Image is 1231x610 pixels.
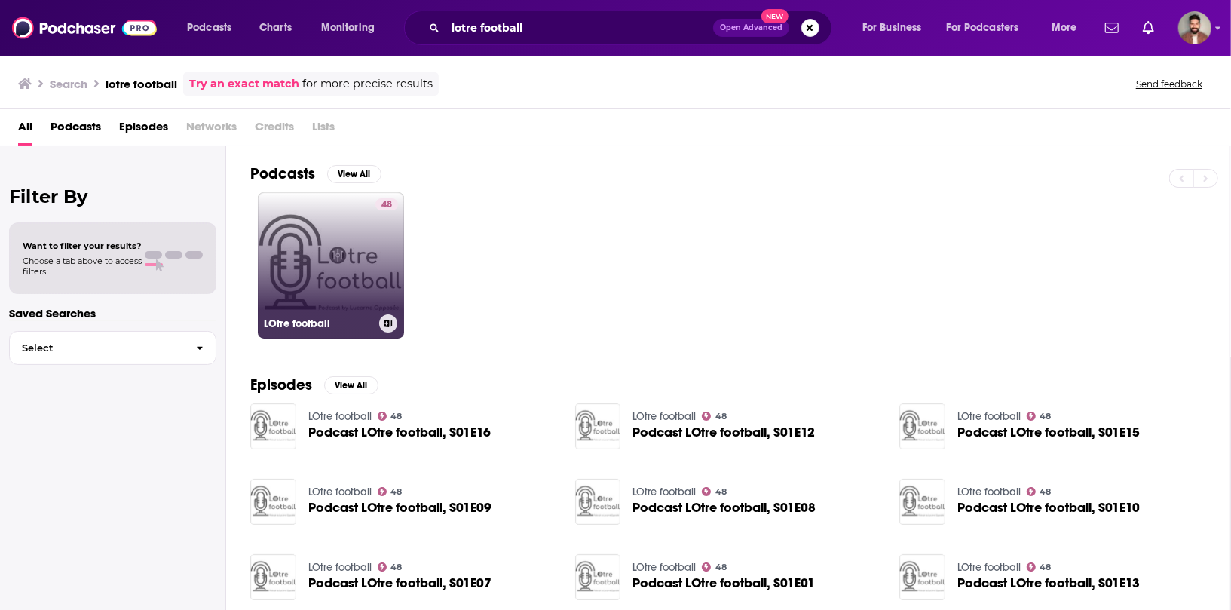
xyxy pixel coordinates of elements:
span: 48 [715,489,727,495]
a: Podcast LOtre football, S01E16 [308,426,491,439]
img: Podchaser - Follow, Share and Rate Podcasts [12,14,157,42]
a: Podcast LOtre football, S01E08 [632,501,816,514]
a: Podcast LOtre football, S01E07 [308,577,491,590]
button: View All [324,376,378,394]
a: LOtre football [632,561,696,574]
img: Podcast LOtre football, S01E09 [250,479,296,525]
h3: LOtre football [264,317,373,330]
button: View All [327,165,381,183]
a: 48 [378,562,403,572]
button: Send feedback [1131,78,1207,90]
a: LOtre football [632,486,696,498]
a: LOtre football [632,410,696,423]
span: 48 [390,564,402,571]
a: Episodes [119,115,168,146]
a: Show notifications dropdown [1137,15,1160,41]
a: Podcast LOtre football, S01E08 [575,479,621,525]
a: 48 [702,562,727,572]
a: LOtre football [308,486,372,498]
a: Show notifications dropdown [1099,15,1125,41]
span: Charts [259,17,292,38]
span: 48 [715,413,727,420]
span: Choose a tab above to access filters. [23,256,142,277]
img: User Profile [1178,11,1211,44]
a: 48 [1027,487,1052,496]
div: Search podcasts, credits, & more... [418,11,847,45]
a: Podcast LOtre football, S01E12 [632,426,815,439]
span: Podcast LOtre football, S01E09 [308,501,491,514]
span: 48 [390,489,402,495]
button: open menu [937,16,1041,40]
h3: Search [50,77,87,91]
button: Open AdvancedNew [713,19,789,37]
a: All [18,115,32,146]
img: Podcast LOtre football, S01E12 [575,403,621,449]
span: Lists [312,115,335,146]
a: PodcastsView All [250,164,381,183]
span: for more precise results [302,75,433,93]
p: Saved Searches [9,306,216,320]
span: Monitoring [321,17,375,38]
span: 48 [1040,413,1052,420]
a: 48 [378,412,403,421]
button: open menu [852,16,941,40]
a: LOtre football [957,486,1021,498]
img: Podcast LOtre football, S01E10 [899,479,945,525]
button: open menu [176,16,251,40]
h3: lotre football [106,77,177,91]
button: Select [9,331,216,365]
a: LOtre football [957,410,1021,423]
span: Podcasts [187,17,231,38]
a: Charts [250,16,301,40]
a: LOtre football [957,561,1021,574]
a: 48 [702,487,727,496]
a: Podcast LOtre football, S01E13 [957,577,1140,590]
span: Select [10,343,184,353]
a: 48 [702,412,727,421]
img: Podcast LOtre football, S01E13 [899,554,945,600]
a: Podcasts [51,115,101,146]
a: Podcast LOtre football, S01E15 [957,426,1140,439]
span: New [761,9,789,23]
img: Podcast LOtre football, S01E07 [250,554,296,600]
a: 48 [378,487,403,496]
img: Podcast LOtre football, S01E01 [575,554,621,600]
a: LOtre football [308,561,372,574]
span: Logged in as calmonaghan [1178,11,1211,44]
img: Podcast LOtre football, S01E15 [899,403,945,449]
a: 48LOtre football [258,192,404,339]
a: 48 [1027,412,1052,421]
a: Podcast LOtre football, S01E01 [632,577,815,590]
button: Show profile menu [1178,11,1211,44]
span: 48 [1040,564,1052,571]
a: EpisodesView All [250,376,378,394]
h2: Podcasts [250,164,315,183]
button: open menu [1041,16,1096,40]
input: Search podcasts, credits, & more... [446,16,713,40]
a: Podcast LOtre football, S01E10 [957,501,1140,514]
img: Podcast LOtre football, S01E16 [250,403,296,449]
span: More [1052,17,1077,38]
span: Networks [186,115,237,146]
span: For Podcasters [947,17,1019,38]
a: 48 [375,198,398,210]
a: Try an exact match [189,75,299,93]
span: Credits [255,115,294,146]
span: 48 [390,413,402,420]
